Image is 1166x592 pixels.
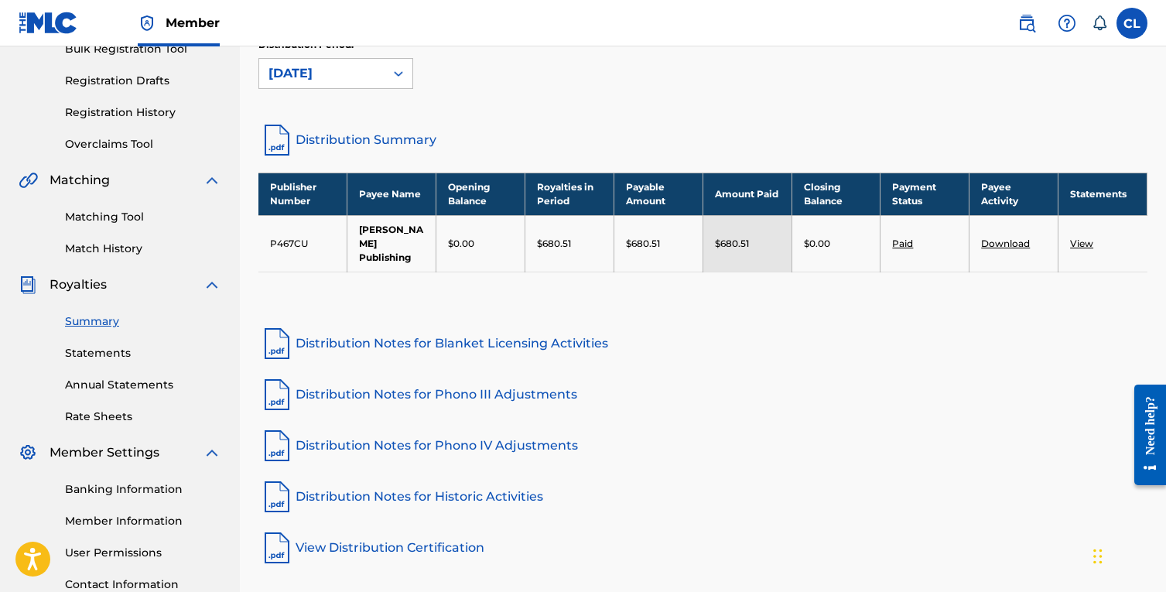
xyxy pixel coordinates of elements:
[203,275,221,294] img: expand
[65,73,221,89] a: Registration Drafts
[1070,238,1093,249] a: View
[525,173,614,215] th: Royalties in Period
[203,443,221,462] img: expand
[448,237,474,251] p: $0.00
[65,136,221,152] a: Overclaims Tool
[268,64,375,83] div: [DATE]
[258,478,1147,515] a: Distribution Notes for Historic Activities
[347,215,436,272] td: [PERSON_NAME] Publishing
[65,481,221,498] a: Banking Information
[1116,8,1147,39] div: User Menu
[880,173,969,215] th: Payment Status
[1058,14,1076,33] img: help
[203,171,221,190] img: expand
[65,41,221,57] a: Bulk Registration Tool
[166,14,220,32] span: Member
[981,238,1030,249] a: Download
[969,173,1058,215] th: Payee Activity
[626,237,660,251] p: $680.51
[436,173,525,215] th: Opening Balance
[892,238,913,249] a: Paid
[258,478,296,515] img: pdf
[19,275,37,294] img: Royalties
[1051,8,1082,39] div: Help
[258,376,1147,413] a: Distribution Notes for Phono III Adjustments
[19,12,78,34] img: MLC Logo
[258,529,296,566] img: pdf
[258,529,1147,566] a: View Distribution Certification
[804,237,830,251] p: $0.00
[1058,173,1147,215] th: Statements
[1089,518,1166,592] iframe: Chat Widget
[65,241,221,257] a: Match History
[1011,8,1042,39] a: Public Search
[138,14,156,33] img: Top Rightsholder
[258,215,347,272] td: P467CU
[792,173,880,215] th: Closing Balance
[614,173,703,215] th: Payable Amount
[258,325,296,362] img: pdf
[258,173,347,215] th: Publisher Number
[65,104,221,121] a: Registration History
[258,121,1147,159] a: Distribution Summary
[258,427,296,464] img: pdf
[65,513,221,529] a: Member Information
[715,237,749,251] p: $680.51
[65,409,221,425] a: Rate Sheets
[65,209,221,225] a: Matching Tool
[50,275,107,294] span: Royalties
[19,171,38,190] img: Matching
[65,377,221,393] a: Annual Statements
[347,173,436,215] th: Payee Name
[258,325,1147,362] a: Distribution Notes for Blanket Licensing Activities
[537,237,571,251] p: $680.51
[65,313,221,330] a: Summary
[258,376,296,413] img: pdf
[1017,14,1036,33] img: search
[703,173,792,215] th: Amount Paid
[65,545,221,561] a: User Permissions
[1093,533,1103,580] div: Drag
[258,427,1147,464] a: Distribution Notes for Phono IV Adjustments
[1123,371,1166,499] iframe: Resource Center
[1092,15,1107,31] div: Notifications
[19,443,37,462] img: Member Settings
[65,345,221,361] a: Statements
[50,443,159,462] span: Member Settings
[258,121,296,159] img: distribution-summary-pdf
[50,171,110,190] span: Matching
